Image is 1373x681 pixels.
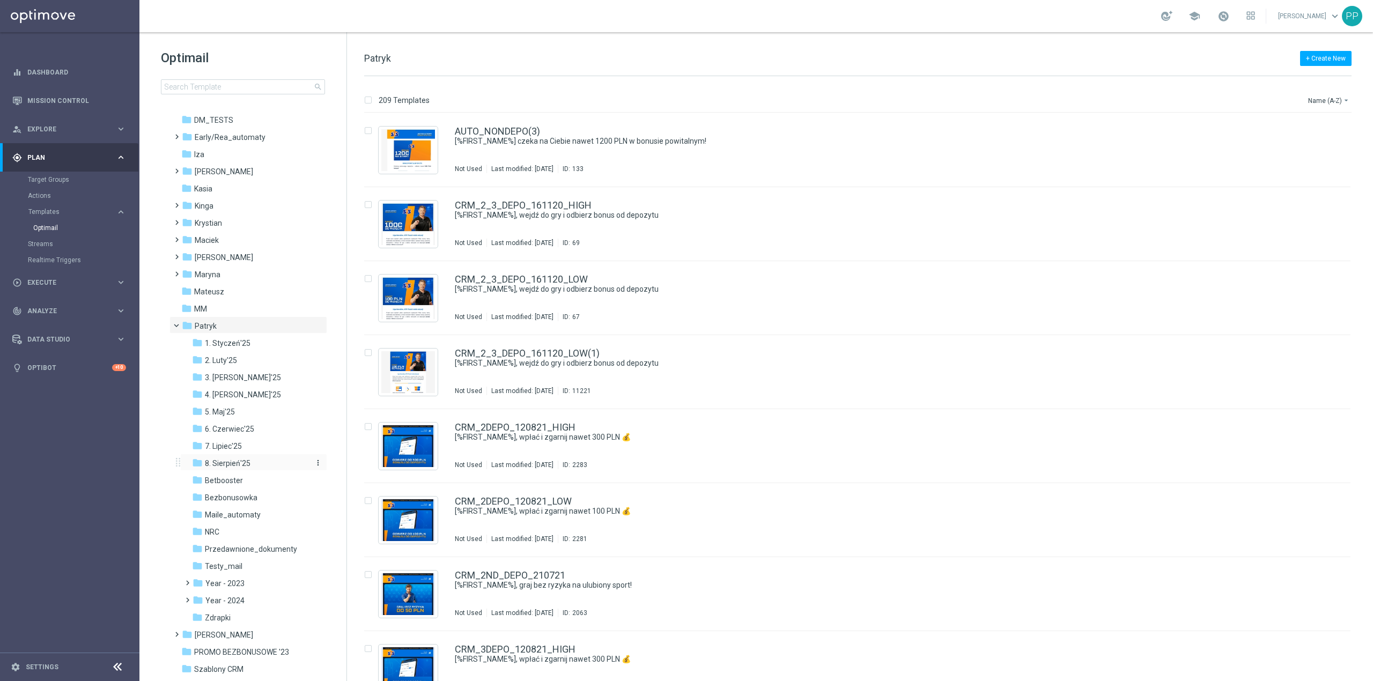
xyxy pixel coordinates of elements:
i: folder [192,475,203,485]
span: Kinga [195,201,213,211]
i: folder [192,543,203,554]
i: keyboard_arrow_right [116,207,126,217]
span: Analyze [27,308,116,314]
a: [%FIRST_NAME%], graj bez ryzyka na ulubiony sport! [455,580,1281,590]
i: folder [182,320,193,331]
i: arrow_drop_down [1342,96,1350,105]
span: Early/Rea_automaty [195,132,265,142]
a: Settings [26,664,58,670]
span: Testy_mail [205,561,242,571]
i: folder [193,578,203,588]
img: 69.jpeg [381,203,435,245]
i: keyboard_arrow_right [116,306,126,316]
span: Data Studio [27,336,116,343]
div: Optibot [12,353,126,382]
div: Press SPACE to select this row. [353,483,1371,557]
div: Press SPACE to select this row. [353,113,1371,187]
div: Dashboard [12,58,126,86]
div: [%FIRST_NAME%], wpłać i zgarnij nawet 300 PLN 💰 [455,654,1305,664]
div: Data Studio [12,335,116,344]
a: Realtime Triggers [28,256,112,264]
i: keyboard_arrow_right [116,152,126,162]
div: Plan [12,153,116,162]
a: Actions [28,191,112,200]
span: NRC [205,527,219,537]
span: Zdrapki [205,613,231,623]
i: lightbulb [12,363,22,373]
div: 2283 [572,461,587,469]
div: ID: [558,387,591,395]
a: [%FIRST_NAME%], wpłać i zgarnij nawet 100 PLN 💰 [455,506,1281,516]
span: Year - 2024 [205,596,245,605]
div: ID: [558,461,587,469]
i: folder [192,526,203,537]
div: Templates [28,204,138,236]
i: folder [192,337,203,348]
div: Press SPACE to select this row. [353,335,1371,409]
div: Mission Control [12,97,127,105]
div: Analyze [12,306,116,316]
span: Iza [194,150,204,159]
i: folder [192,492,203,502]
button: lightbulb Optibot +10 [12,364,127,372]
i: gps_fixed [12,153,22,162]
span: Krystian [195,218,222,228]
i: play_circle_outline [12,278,22,287]
button: more_vert [312,458,322,468]
div: Press SPACE to select this row. [353,261,1371,335]
div: Press SPACE to select this row. [353,409,1371,483]
span: Patryk [195,321,217,331]
div: [%FIRST_NAME%], wpłać i zgarnij nawet 100 PLN 💰 [455,506,1305,516]
div: ID: [558,239,580,247]
span: Execute [27,279,116,286]
i: folder [182,251,193,262]
img: 2283.jpeg [381,425,435,467]
span: Year - 2023 [205,579,245,588]
h1: Optimail [161,49,325,66]
button: play_circle_outline Execute keyboard_arrow_right [12,278,127,287]
div: Last modified: [DATE] [487,165,558,173]
i: keyboard_arrow_right [116,277,126,287]
i: folder [193,595,203,605]
i: track_changes [12,306,22,316]
div: Last modified: [DATE] [487,609,558,617]
i: folder [192,406,203,417]
div: PP [1342,6,1362,26]
div: track_changes Analyze keyboard_arrow_right [12,307,127,315]
i: folder [192,354,203,365]
i: folder [181,183,192,194]
div: Data Studio keyboard_arrow_right [12,335,127,344]
div: Streams [28,236,138,252]
a: Target Groups [28,175,112,184]
a: CRM_3DEPO_120821_HIGH [455,645,575,654]
img: 133.jpeg [381,129,435,171]
span: 1. Styczeń'25 [205,338,250,348]
i: folder [181,114,192,125]
div: Not Used [455,461,482,469]
span: Maryna [195,270,220,279]
i: folder [192,560,203,571]
i: folder [182,269,193,279]
a: Dashboard [27,58,126,86]
a: CRM_2_3_DEPO_161120_LOW(1) [455,349,600,358]
div: 69 [572,239,580,247]
a: [%FIRST_NAME%], wpłać i zgarnij nawet 300 PLN 💰 [455,654,1281,664]
img: 2281.jpeg [381,499,435,541]
a: CRM_2DEPO_120821_HIGH [455,423,575,432]
a: [%FIRST_NAME%] czeka na Ciebie nawet 1200 PLN w bonusie powitalnym! [455,136,1281,146]
img: 67.jpeg [381,277,435,319]
span: Explore [27,126,116,132]
i: folder [182,200,193,211]
div: Not Used [455,165,482,173]
i: folder [182,234,193,245]
p: 209 Templates [379,95,430,105]
span: 5. Maj'25 [205,407,235,417]
div: Last modified: [DATE] [487,461,558,469]
i: folder [182,629,193,640]
span: Marcin G. [195,253,253,262]
div: ID: [558,609,587,617]
a: [%FIRST_NAME%], wpłać i zgarnij nawet 300 PLN 💰 [455,432,1281,442]
a: [%FIRST_NAME%], wejdź do gry i odbierz bonus od depozytu [455,284,1281,294]
div: Not Used [455,387,482,395]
